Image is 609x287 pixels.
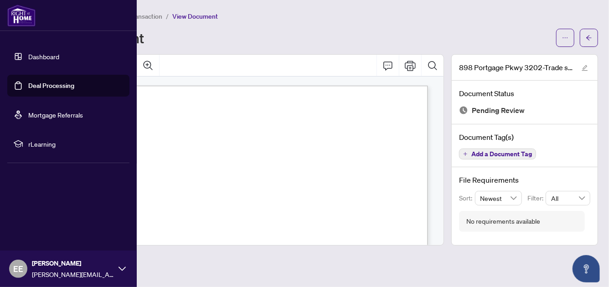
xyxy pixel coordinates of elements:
[466,216,540,226] div: No requirements available
[32,258,114,268] span: [PERSON_NAME]
[562,35,568,41] span: ellipsis
[582,65,588,71] span: edit
[472,104,525,117] span: Pending Review
[459,62,573,73] span: 898 Portgage Pkwy 3202-Trade sheet-Eugenie to review.pdf
[13,262,23,275] span: EE
[459,88,590,99] h4: Document Status
[459,174,590,185] h4: File Requirements
[7,5,36,26] img: logo
[459,149,536,159] button: Add a Document Tag
[172,12,218,20] span: View Document
[28,82,74,90] a: Deal Processing
[459,193,475,203] p: Sort:
[463,152,468,156] span: plus
[573,255,600,282] button: Open asap
[459,132,590,143] h4: Document Tag(s)
[28,139,123,149] span: rLearning
[551,191,585,205] span: All
[459,106,468,115] img: Document Status
[527,193,546,203] p: Filter:
[28,52,59,61] a: Dashboard
[471,151,532,157] span: Add a Document Tag
[166,11,169,21] li: /
[480,191,517,205] span: Newest
[586,35,592,41] span: arrow-left
[32,269,114,279] span: [PERSON_NAME][EMAIL_ADDRESS][DOMAIN_NAME]
[28,111,83,119] a: Mortgage Referrals
[114,12,162,20] span: View Transaction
